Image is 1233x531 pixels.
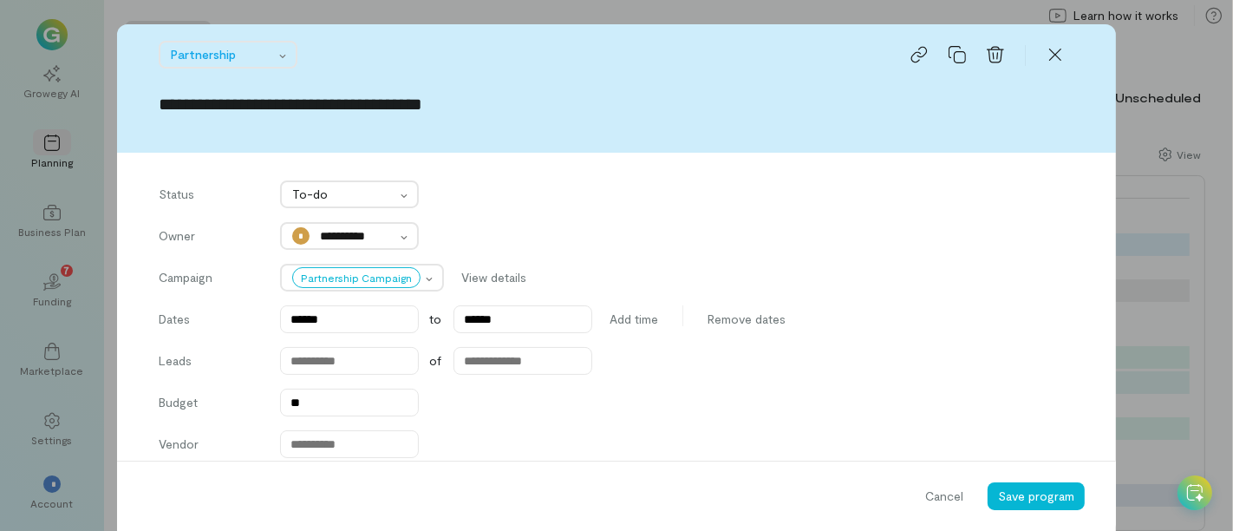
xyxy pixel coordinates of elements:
label: Vendor [159,436,263,458]
label: Campaign [159,269,263,292]
span: of [429,352,441,370]
button: Save program [988,482,1085,510]
label: Budget [159,394,263,416]
label: Leads [159,352,263,375]
span: Add time [610,311,658,328]
span: Cancel [925,488,963,505]
label: Status [159,186,263,208]
span: Remove dates [708,311,786,328]
span: Save program [998,488,1074,503]
span: to [429,311,441,328]
span: View details [461,269,526,286]
label: Dates [159,311,263,328]
label: Owner [159,227,263,250]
